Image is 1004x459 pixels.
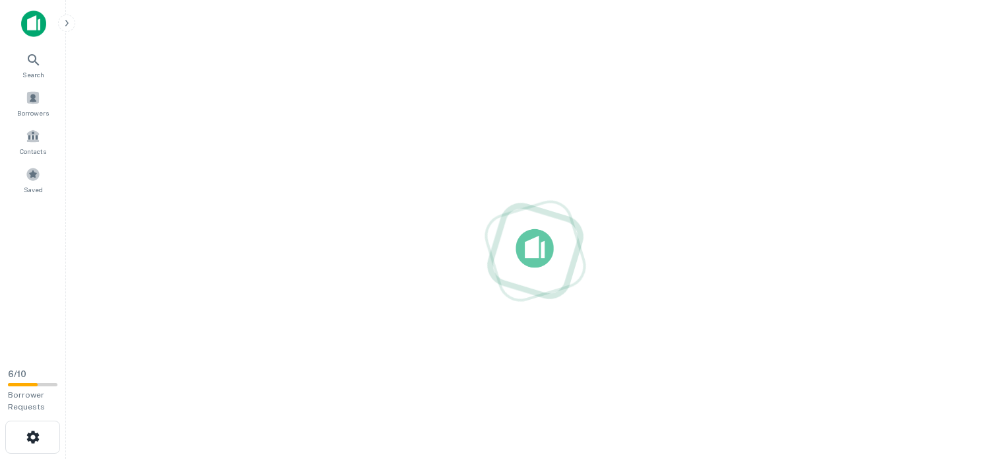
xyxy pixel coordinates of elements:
[24,184,43,195] span: Saved
[21,11,46,37] img: capitalize-icon.png
[4,162,62,197] a: Saved
[22,69,44,80] span: Search
[4,85,62,121] a: Borrowers
[20,146,46,157] span: Contacts
[17,108,49,118] span: Borrowers
[4,47,62,83] a: Search
[4,124,62,159] a: Contacts
[8,369,26,379] span: 6 / 10
[8,390,45,411] span: Borrower Requests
